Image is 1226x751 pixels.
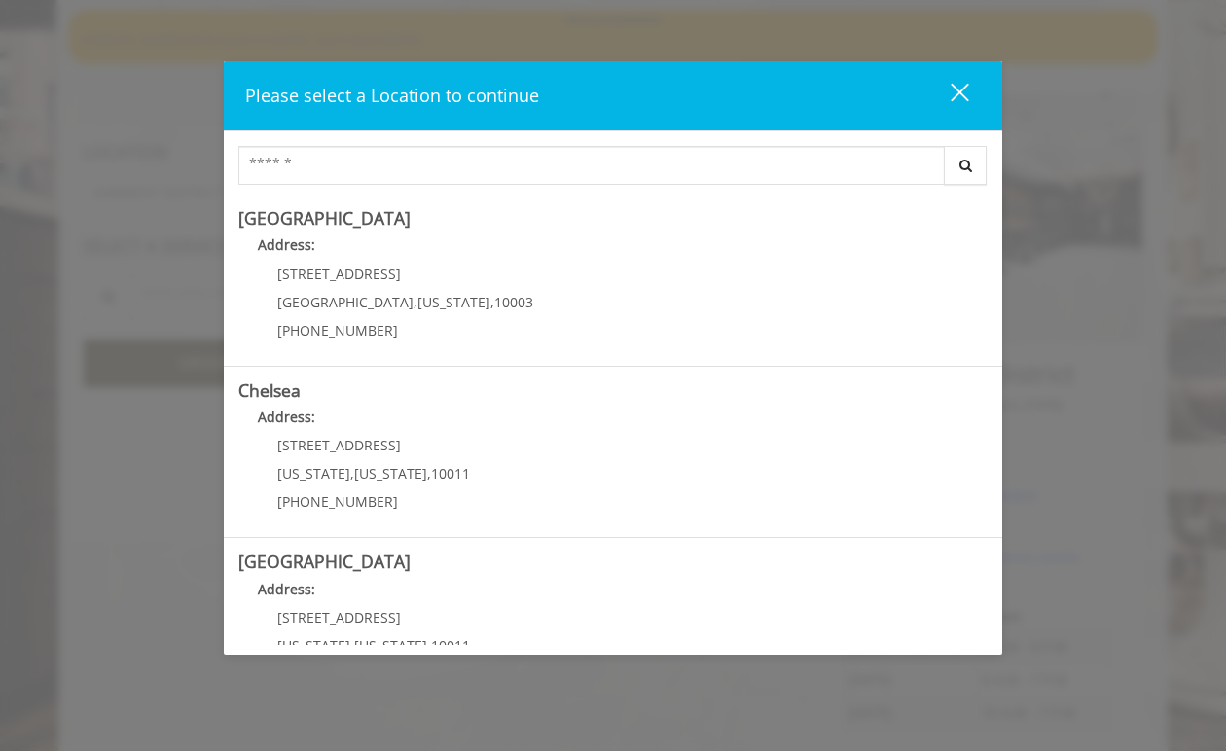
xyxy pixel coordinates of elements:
input: Search Center [238,146,945,185]
span: , [414,293,417,311]
span: , [350,636,354,655]
span: [PHONE_NUMBER] [277,492,398,511]
span: [US_STATE] [354,636,427,655]
b: Chelsea [238,378,301,402]
b: Address: [258,580,315,598]
b: Address: [258,408,315,426]
span: [STREET_ADDRESS] [277,265,401,283]
span: [STREET_ADDRESS] [277,608,401,626]
span: [US_STATE] [417,293,490,311]
span: [US_STATE] [277,636,350,655]
span: 10011 [431,464,470,483]
b: [GEOGRAPHIC_DATA] [238,206,411,230]
span: , [427,464,431,483]
span: 10011 [431,636,470,655]
div: Center Select [238,146,988,195]
span: , [427,636,431,655]
button: close dialog [915,76,981,116]
span: [US_STATE] [277,464,350,483]
i: Search button [955,159,977,172]
span: [US_STATE] [354,464,427,483]
b: Address: [258,235,315,254]
div: close dialog [928,82,967,111]
span: , [490,293,494,311]
b: [GEOGRAPHIC_DATA] [238,550,411,573]
span: , [350,464,354,483]
span: [GEOGRAPHIC_DATA] [277,293,414,311]
span: [STREET_ADDRESS] [277,436,401,454]
span: 10003 [494,293,533,311]
span: [PHONE_NUMBER] [277,321,398,340]
span: Please select a Location to continue [245,84,539,107]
